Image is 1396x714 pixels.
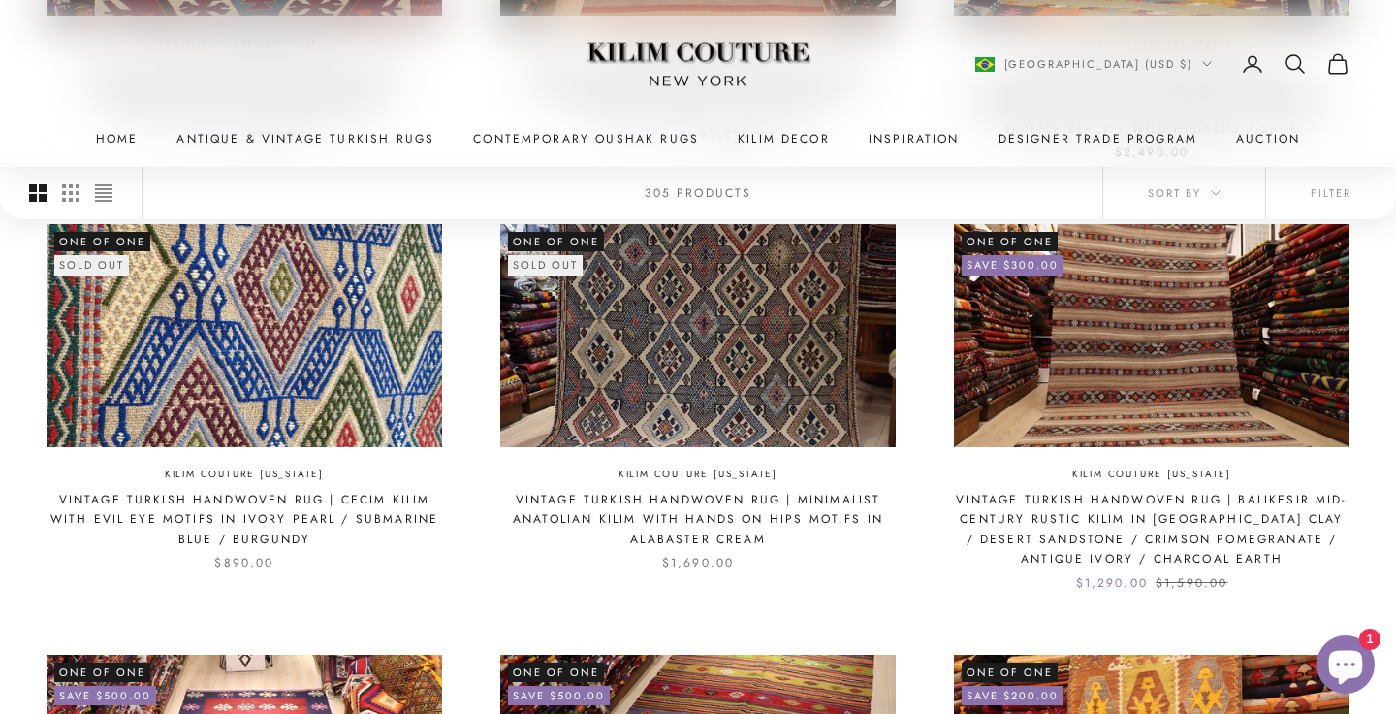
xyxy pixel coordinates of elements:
[214,553,273,572] sale-price: $890.00
[962,255,1063,275] on-sale-badge: Save $300.00
[1266,167,1396,219] button: Filter
[1103,167,1265,219] button: Sort by
[54,255,129,275] sold-out-badge: Sold out
[619,467,777,483] a: Kilim Couture [US_STATE]
[1148,184,1221,202] span: Sort by
[975,57,995,72] img: Brazil
[29,168,47,220] button: Switch to larger product images
[1156,573,1227,593] compare-at-price: $1,590.00
[975,52,1350,76] nav: Secondary navigation
[662,553,734,572] sale-price: $1,690.00
[95,168,112,220] button: Switch to compact product images
[508,663,604,682] span: One of One
[1076,573,1148,593] sale-price: $1,290.00
[54,663,150,682] span: One of One
[999,129,1198,148] a: Designer Trade Program
[47,129,1349,148] nav: Primary navigation
[62,168,79,220] button: Switch to smaller product images
[975,55,1213,73] button: Change country or currency
[962,232,1058,251] span: One of One
[645,183,752,203] p: 305 products
[1236,129,1300,148] a: Auction
[54,232,150,251] span: One of One
[508,232,604,251] span: One of One
[47,490,442,549] a: Vintage Turkish Handwoven Rug | Cecim Kilim with Evil Eye Motifs in Ivory Pearl / Submarine Blue ...
[54,686,156,705] on-sale-badge: Save $500.00
[738,129,830,148] summary: Kilim Decor
[96,129,139,148] a: Home
[473,129,699,148] a: Contemporary Oushak Rugs
[500,490,896,549] a: Vintage Turkish Handwoven Rug | Minimalist Anatolian Kilim with Hands on Hips Motifs in Alabaster...
[1004,55,1193,73] span: [GEOGRAPHIC_DATA] (USD $)
[508,686,610,705] on-sale-badge: Save $500.00
[1311,635,1380,698] inbox-online-store-chat: Shopify online store chat
[176,129,434,148] a: Antique & Vintage Turkish Rugs
[962,663,1058,682] span: One of One
[962,686,1063,705] on-sale-badge: Save $200.00
[508,255,583,275] sold-out-badge: Sold out
[1072,467,1231,483] a: Kilim Couture [US_STATE]
[954,490,1349,569] a: Vintage Turkish Handwoven Rug | Balikesir Mid-Century Rustic Kilim in [GEOGRAPHIC_DATA] Clay / De...
[47,224,442,446] img: Rare Turkish Handwoven Kilim in Ivory Pearl, Submarine Blue, and Burgundy Tones
[577,18,819,111] img: Logo of Kilim Couture New York
[165,467,324,483] a: Kilim Couture [US_STATE]
[869,129,960,148] a: Inspiration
